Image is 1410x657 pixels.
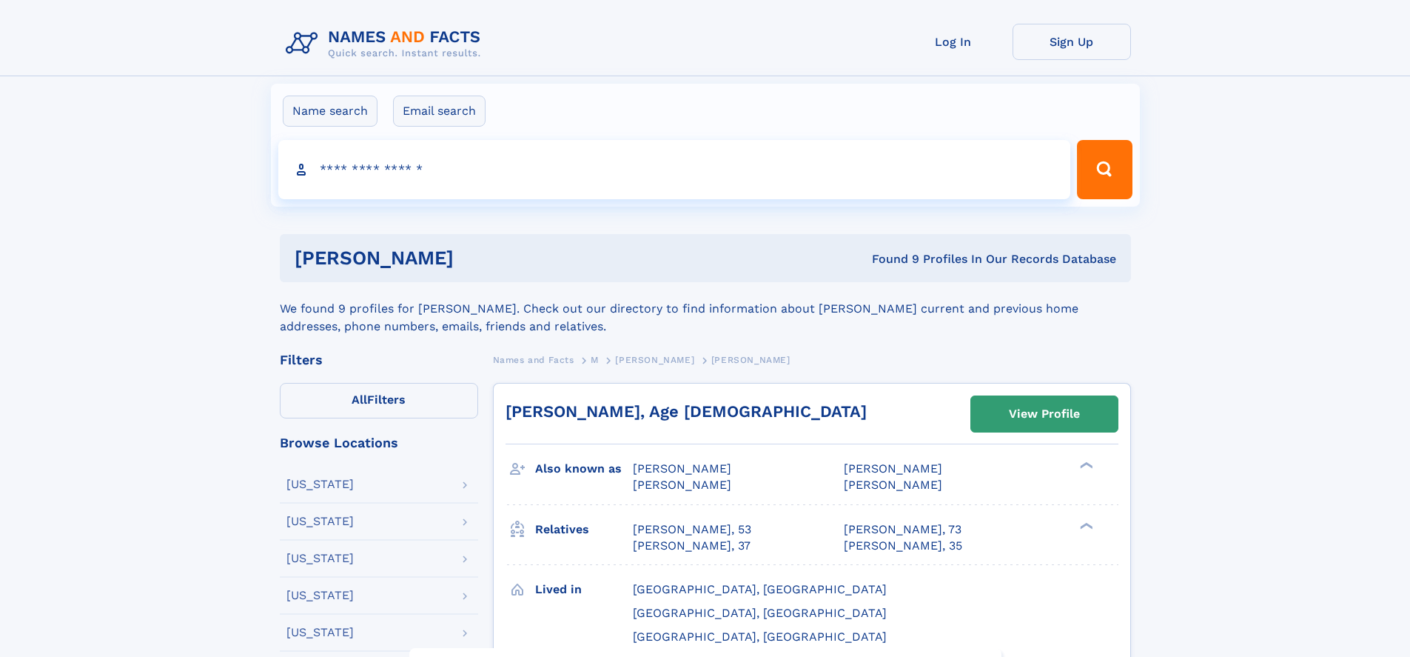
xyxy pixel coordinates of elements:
[280,383,478,418] label: Filters
[633,538,751,554] a: [PERSON_NAME], 37
[844,461,942,476] span: [PERSON_NAME]
[535,577,633,602] h3: Lived in
[591,350,599,369] a: M
[633,582,887,596] span: [GEOGRAPHIC_DATA], [GEOGRAPHIC_DATA]
[633,521,751,538] a: [PERSON_NAME], 53
[280,353,478,367] div: Filters
[278,140,1071,199] input: search input
[535,456,633,481] h3: Also known as
[286,553,354,564] div: [US_STATE]
[493,350,574,369] a: Names and Facts
[633,606,887,620] span: [GEOGRAPHIC_DATA], [GEOGRAPHIC_DATA]
[1076,461,1094,470] div: ❯
[286,516,354,527] div: [US_STATE]
[844,538,962,554] a: [PERSON_NAME], 35
[280,24,493,64] img: Logo Names and Facts
[506,402,867,421] a: [PERSON_NAME], Age [DEMOGRAPHIC_DATA]
[1077,140,1132,199] button: Search Button
[283,96,377,127] label: Name search
[615,350,694,369] a: [PERSON_NAME]
[711,355,790,365] span: [PERSON_NAME]
[633,461,731,476] span: [PERSON_NAME]
[286,478,354,490] div: [US_STATE]
[352,393,367,407] span: All
[633,478,731,492] span: [PERSON_NAME]
[280,282,1131,336] div: We found 9 profiles for [PERSON_NAME]. Check out our directory to find information about [PERSON_...
[535,517,633,542] h3: Relatives
[1076,521,1094,530] div: ❯
[286,590,354,601] div: [US_STATE]
[844,478,942,492] span: [PERSON_NAME]
[1009,397,1080,431] div: View Profile
[295,249,663,267] h1: [PERSON_NAME]
[894,24,1013,60] a: Log In
[591,355,599,365] span: M
[844,521,961,538] a: [PERSON_NAME], 73
[971,396,1118,432] a: View Profile
[286,627,354,638] div: [US_STATE]
[615,355,694,365] span: [PERSON_NAME]
[280,436,478,450] div: Browse Locations
[662,251,1116,267] div: Found 9 Profiles In Our Records Database
[1013,24,1131,60] a: Sign Up
[633,630,887,644] span: [GEOGRAPHIC_DATA], [GEOGRAPHIC_DATA]
[393,96,486,127] label: Email search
